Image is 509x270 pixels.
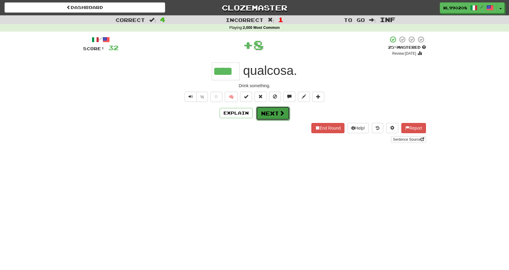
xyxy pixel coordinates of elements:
[174,2,335,13] a: Clozemaster
[226,17,264,23] span: Incorrect
[380,16,395,23] span: Inf
[83,83,426,89] div: Drink something.
[108,44,119,51] span: 32
[149,17,156,23] span: :
[243,36,253,54] span: +
[185,92,197,102] button: Play sentence audio (ctl+space)
[311,123,344,133] button: End Round
[196,92,208,102] button: ½
[269,92,281,102] button: Ignore sentence (alt+i)
[256,106,290,120] button: Next
[440,2,497,13] a: XL990208 /
[268,17,274,23] span: :
[312,92,324,102] button: Add to collection (alt+a)
[480,5,483,9] span: /
[160,16,165,23] span: 4
[443,5,467,11] span: XL990208
[372,123,383,133] button: Round history (alt+y)
[347,123,369,133] button: Help!
[239,63,297,78] span: .
[243,63,294,78] span: qualcosa
[5,2,165,13] a: Dashboard
[298,92,310,102] button: Edit sentence (alt+d)
[83,46,105,51] span: Score:
[388,45,426,50] div: Mastered
[116,17,145,23] span: Correct
[344,17,365,23] span: To go
[388,45,397,50] span: 25 %
[184,92,208,102] div: Text-to-speech controls
[401,123,426,133] button: Report
[278,16,283,23] span: 1
[392,51,416,56] small: Review: [DATE]
[220,108,253,118] button: Explain
[243,26,279,30] strong: 2,000 Most Common
[225,92,238,102] button: 🧠
[253,37,264,52] span: 8
[391,136,426,143] a: Sentence Source
[210,92,222,102] button: Favorite sentence (alt+f)
[255,92,267,102] button: Reset to 0% Mastered (alt+r)
[83,36,119,43] div: /
[283,92,295,102] button: Discuss sentence (alt+u)
[240,92,252,102] button: Set this sentence to 100% Mastered (alt+m)
[369,17,376,23] span: :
